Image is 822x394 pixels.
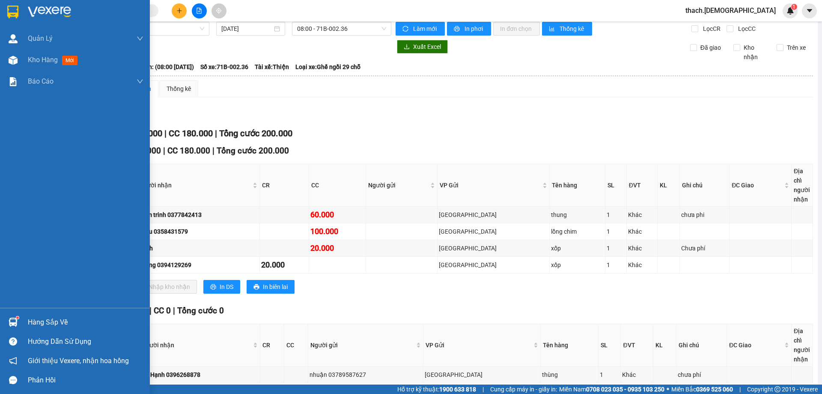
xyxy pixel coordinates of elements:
[62,56,77,65] span: mới
[138,244,258,253] div: Trinh
[560,24,585,33] span: Thống kê
[551,244,604,253] div: xốp
[212,146,214,156] span: |
[439,244,548,253] div: [GEOGRAPHIC_DATA]
[131,62,194,72] span: Chuyến: (08:00 [DATE])
[138,260,258,270] div: Phụng 0394129269
[211,3,226,18] button: aim
[740,43,770,62] span: Kho nhận
[9,56,18,65] img: warehouse-icon
[253,284,259,291] span: printer
[696,386,733,393] strong: 0369 525 060
[167,84,191,93] div: Thống kê
[142,340,251,350] span: Người nhận
[137,35,143,42] span: down
[397,385,476,394] span: Hỗ trợ kỹ thuật:
[9,77,18,86] img: solution-icon
[9,318,18,327] img: warehouse-icon
[806,7,813,15] span: caret-down
[438,207,550,223] td: Sài Gòn
[139,180,251,190] span: Người nhận
[310,242,364,254] div: 20.000
[221,24,272,33] input: 14/10/2025
[196,8,202,14] span: file-add
[439,260,548,270] div: [GEOGRAPHIC_DATA]
[493,22,540,36] button: In đơn chọn
[28,33,53,44] span: Quản Lý
[438,257,550,274] td: Sài Gòn
[627,164,658,207] th: ĐVT
[439,227,548,236] div: [GEOGRAPHIC_DATA]
[739,385,741,394] span: |
[9,34,18,43] img: warehouse-icon
[309,164,366,207] th: CC
[607,260,625,270] div: 1
[210,284,216,291] span: printer
[794,166,810,204] div: Địa chỉ người nhận
[297,22,386,35] span: 08:00 - 71B-002.36
[786,7,794,15] img: icon-new-feature
[9,337,17,346] span: question-circle
[586,386,664,393] strong: 0708 023 035 - 0935 103 250
[667,388,669,391] span: ⚪️
[9,376,17,384] span: message
[465,24,484,33] span: In phơi
[310,340,414,350] span: Người gửi
[7,6,18,18] img: logo-vxr
[440,180,541,190] span: VP Gửi
[541,324,599,367] th: Tên hàng
[447,22,491,36] button: printerIn phơi
[413,24,438,33] span: Làm mới
[551,210,604,220] div: thung
[605,164,627,207] th: SL
[255,62,289,72] span: Tài xế: Thiện
[551,227,604,236] div: lồng chim
[439,210,548,220] div: [GEOGRAPHIC_DATA]
[203,280,240,294] button: printerIn DS
[607,210,625,220] div: 1
[774,386,780,392] span: copyright
[681,244,728,253] div: Chưa phí
[402,26,410,33] span: sync
[28,56,58,64] span: Kho hàng
[700,24,722,33] span: Lọc CR
[559,385,664,394] span: Miền Nam
[260,164,309,207] th: CR
[735,24,757,33] span: Lọc CC
[482,385,484,394] span: |
[9,357,17,365] span: notification
[802,3,817,18] button: caret-down
[542,370,597,379] div: thùng
[310,209,364,221] div: 60.000
[177,306,224,316] span: Tổng cước 0
[783,43,809,52] span: Trên xe
[490,385,557,394] span: Cung cấp máy in - giấy in:
[200,62,248,72] span: Số xe: 71B-002.36
[28,355,129,366] span: Giới thiệu Vexere, nhận hoa hồng
[260,324,284,367] th: CR
[137,78,143,85] span: down
[169,128,213,138] span: CC 180.000
[149,306,152,316] span: |
[791,4,797,10] sup: 1
[454,26,461,33] span: printer
[176,8,182,14] span: plus
[163,146,165,156] span: |
[220,282,233,292] span: In DS
[550,164,605,207] th: Tên hàng
[132,280,197,294] button: downloadNhập kho nhận
[284,324,308,367] th: CC
[438,223,550,240] td: Sài Gòn
[123,146,161,156] span: CR 20.000
[676,324,727,367] th: Ghi chú
[680,164,730,207] th: Ghi chú
[192,3,207,18] button: file-add
[697,43,724,52] span: Đã giao
[658,164,680,207] th: KL
[794,326,810,364] div: Địa chỉ người nhận
[28,76,54,87] span: Báo cáo
[141,370,259,379] div: Mỹ Hạnh 0396268878
[28,316,143,329] div: Hàng sắp về
[438,240,550,257] td: Sài Gòn
[295,62,360,72] span: Loại xe: Ghế ngồi 29 chỗ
